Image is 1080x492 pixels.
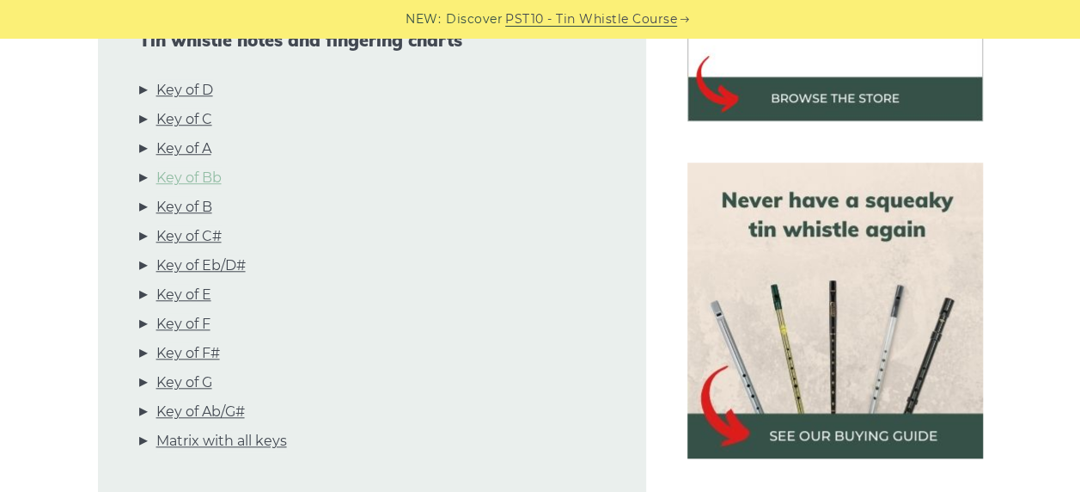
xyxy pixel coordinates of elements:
a: Key of Eb/D# [156,255,246,277]
a: Key of F# [156,342,220,365]
span: Tin whistle notes and fingering charts [139,30,605,51]
a: Key of F [156,313,211,335]
a: Key of Bb [156,167,222,189]
a: Key of Ab/G# [156,401,245,423]
a: Key of B [156,196,212,218]
img: tin whistle buying guide [687,163,983,458]
span: Discover [446,9,503,29]
a: Key of D [156,79,213,101]
a: Key of G [156,372,212,394]
a: Key of E [156,284,211,306]
span: NEW: [406,9,441,29]
a: Key of C [156,108,212,131]
a: Key of A [156,138,211,160]
a: Key of C# [156,225,222,248]
a: PST10 - Tin Whistle Course [505,9,677,29]
a: Matrix with all keys [156,430,287,452]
